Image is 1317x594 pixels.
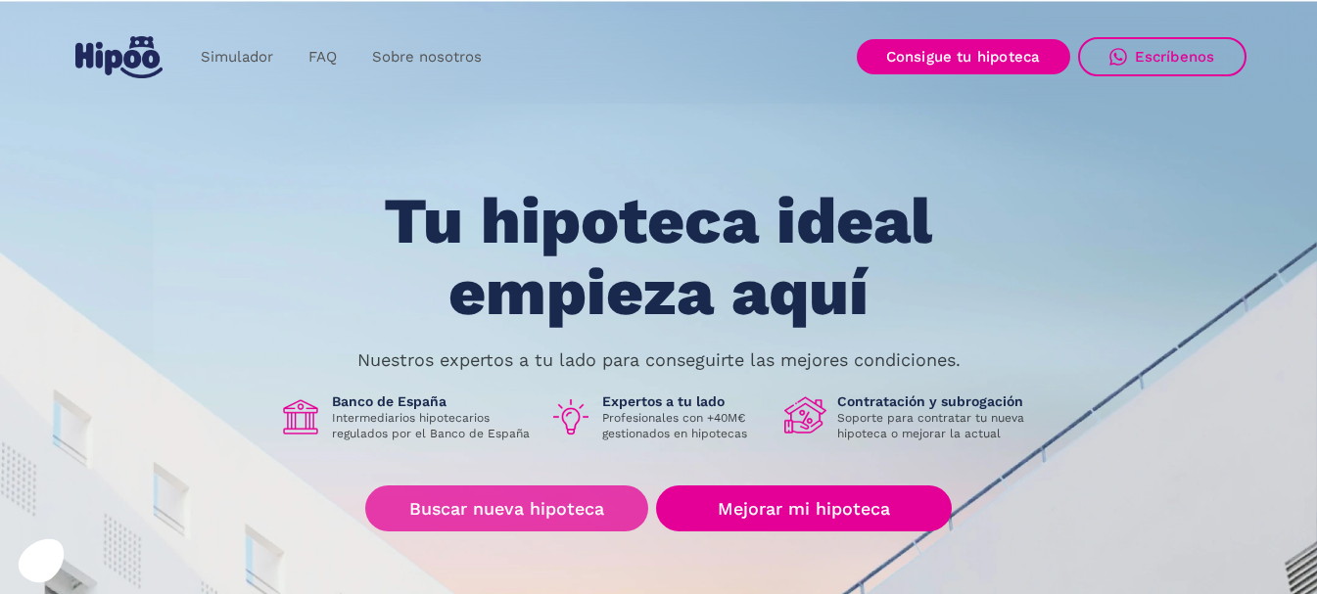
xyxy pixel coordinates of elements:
a: home [71,28,167,86]
div: Escríbenos [1135,48,1215,66]
p: Soporte para contratar tu nueva hipoteca o mejorar la actual [837,410,1039,441]
h1: Tu hipoteca ideal empieza aquí [287,186,1029,328]
h1: Contratación y subrogación [837,392,1039,410]
h1: Expertos a tu lado [602,392,769,410]
a: Escríbenos [1078,37,1246,76]
a: Sobre nosotros [354,38,499,76]
p: Nuestros expertos a tu lado para conseguirte las mejores condiciones. [357,352,961,368]
a: Buscar nueva hipoteca [365,485,648,531]
a: Simulador [183,38,291,76]
p: Profesionales con +40M€ gestionados en hipotecas [602,410,769,441]
a: FAQ [291,38,354,76]
a: Consigue tu hipoteca [857,39,1070,74]
p: Intermediarios hipotecarios regulados por el Banco de España [332,410,534,441]
a: Mejorar mi hipoteca [656,485,951,531]
h1: Banco de España [332,392,534,410]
